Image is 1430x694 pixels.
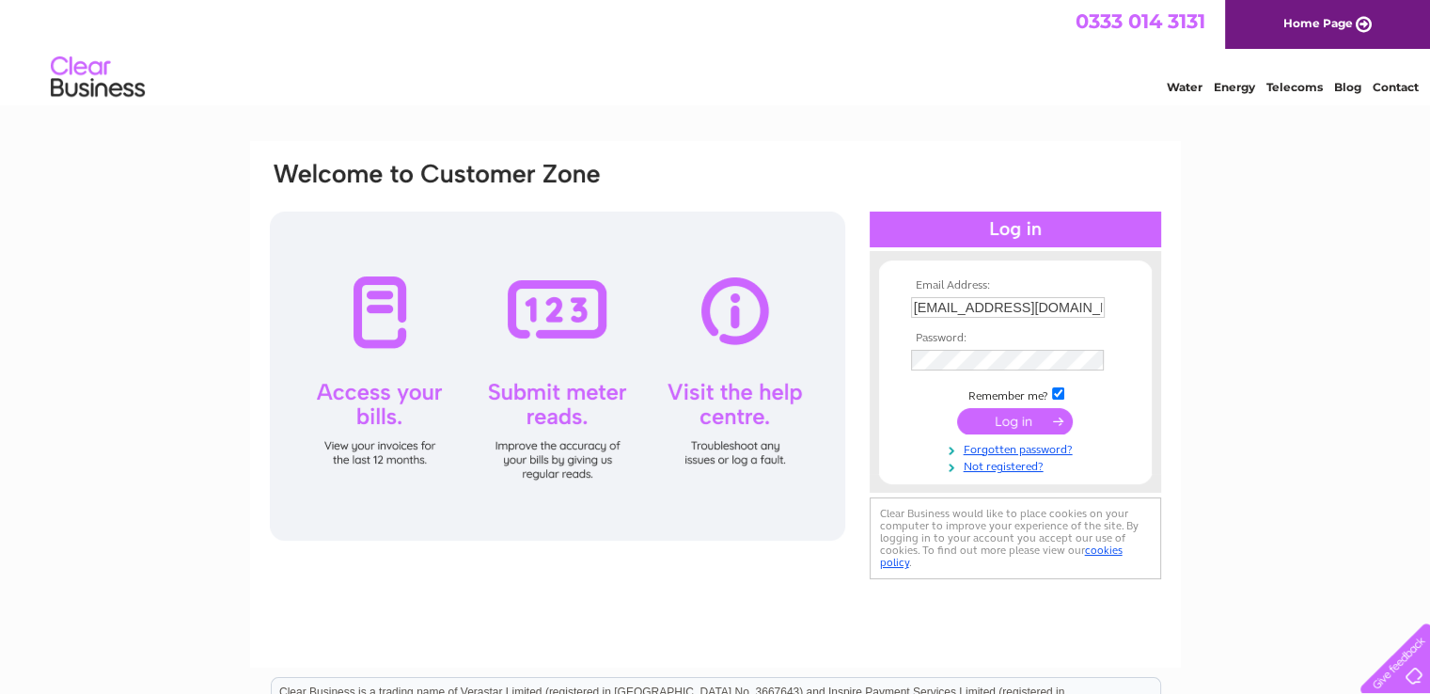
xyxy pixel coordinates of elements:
th: Password: [906,332,1124,345]
input: Submit [957,408,1073,434]
a: Telecoms [1266,80,1323,94]
img: logo.png [50,49,146,106]
a: Forgotten password? [911,439,1124,457]
td: Remember me? [906,385,1124,403]
a: cookies policy [880,544,1123,569]
div: Clear Business is a trading name of Verastar Limited (registered in [GEOGRAPHIC_DATA] No. 3667643... [272,10,1160,91]
a: Water [1167,80,1202,94]
a: Energy [1214,80,1255,94]
a: Blog [1334,80,1361,94]
div: Clear Business would like to place cookies on your computer to improve your experience of the sit... [870,497,1161,579]
a: Not registered? [911,456,1124,474]
a: 0333 014 3131 [1076,9,1205,33]
a: Contact [1373,80,1419,94]
th: Email Address: [906,279,1124,292]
